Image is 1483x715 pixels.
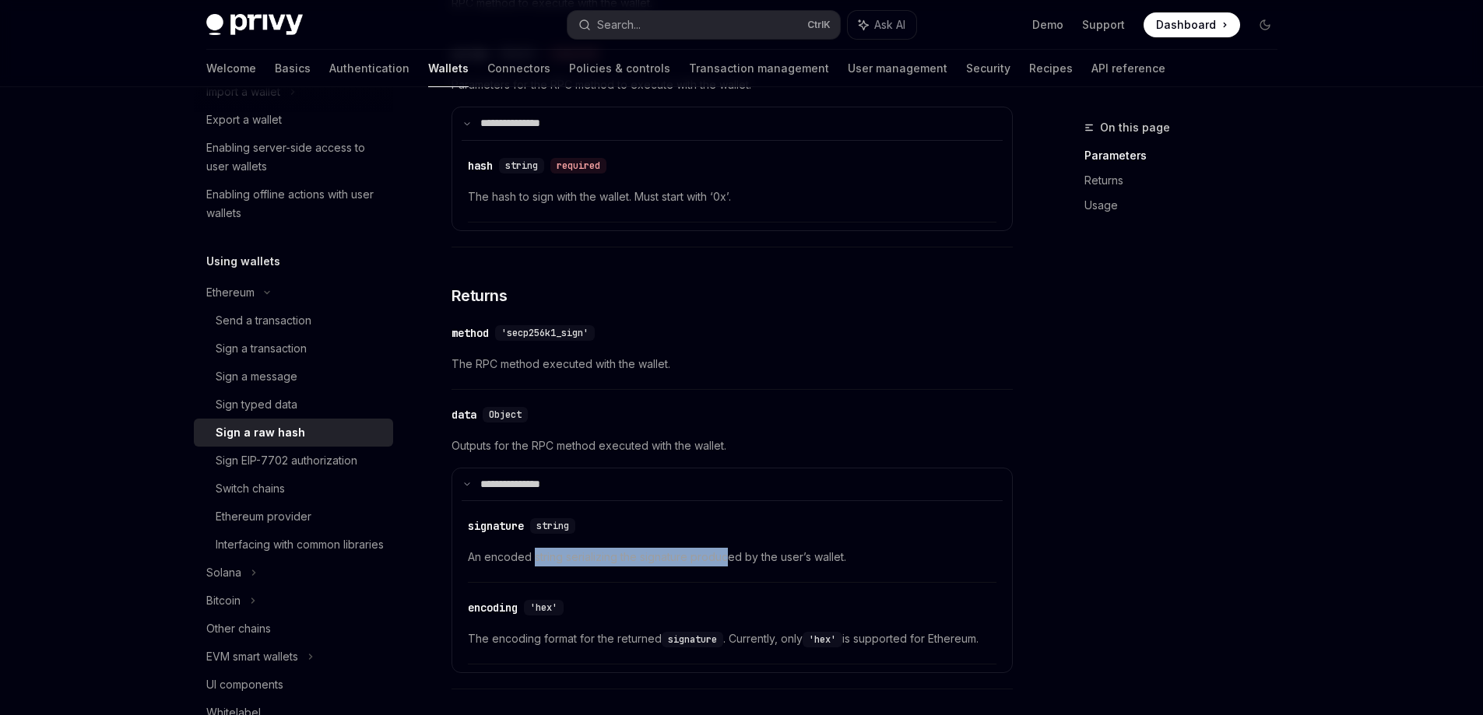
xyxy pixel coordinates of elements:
span: Dashboard [1156,17,1216,33]
a: Policies & controls [569,50,670,87]
a: User management [848,50,947,87]
span: string [505,159,538,172]
span: 'hex' [530,601,557,614]
img: dark logo [206,14,303,36]
a: Interfacing with common libraries [194,531,393,559]
a: Recipes [1029,50,1073,87]
div: Enabling offline actions with user wallets [206,185,384,223]
button: Search...CtrlK [568,11,840,39]
a: Export a wallet [194,106,393,134]
div: data [452,407,476,422]
a: Security [966,50,1010,87]
span: Returns [452,285,508,307]
span: An encoded string serializing the signature produced by the user’s wallet. [468,548,996,566]
h5: Using wallets [206,252,280,271]
a: Switch chains [194,475,393,503]
span: string [536,520,569,532]
span: 'secp256k1_sign' [501,327,589,339]
div: Other chains [206,619,271,638]
div: Sign a transaction [216,339,307,358]
a: Sign a raw hash [194,419,393,447]
button: Toggle dark mode [1253,12,1277,37]
div: Switch chains [216,479,285,498]
a: Transaction management [689,50,829,87]
a: Sign a message [194,363,393,391]
a: Demo [1032,17,1063,33]
code: 'hex' [803,632,842,647]
a: Usage [1084,193,1290,218]
a: Support [1082,17,1125,33]
div: method [452,325,489,341]
a: Sign typed data [194,391,393,419]
a: Enabling offline actions with user wallets [194,181,393,227]
div: Ethereum provider [216,507,311,526]
a: Send a transaction [194,307,393,335]
div: required [550,158,606,173]
span: The hash to sign with the wallet. Must start with ‘0x’. [468,188,996,206]
span: The encoding format for the returned . Currently, only is supported for Ethereum. [468,629,996,648]
a: Basics [275,50,311,87]
a: Enabling server-side access to user wallets [194,134,393,181]
span: On this page [1100,118,1170,137]
span: Object [489,408,522,421]
div: UI components [206,675,283,694]
span: Ctrl K [807,19,831,31]
a: Connectors [487,50,550,87]
span: The RPC method executed with the wallet. [452,355,1013,373]
div: encoding [468,600,518,615]
button: Ask AI [848,11,916,39]
div: Send a transaction [216,311,311,330]
div: Export a wallet [206,110,282,129]
div: Ethereum [206,283,255,302]
div: Interfacing with common libraries [216,535,384,554]
a: UI components [194,671,393,699]
a: Ethereum provider [194,503,393,531]
div: Bitcoin [206,591,241,610]
div: Solana [206,563,241,582]
div: hash [468,158,493,173]
a: Wallets [428,50,469,87]
div: Search... [597,16,641,34]
div: Sign a raw hash [216,423,305,442]
div: signature [468,518,524,534]
div: Sign a message [216,367,297,386]
div: Sign EIP-7702 authorization [216,451,357,470]
a: Welcome [206,50,256,87]
a: Sign EIP-7702 authorization [194,447,393,475]
a: Authentication [329,50,409,87]
span: Ask AI [874,17,905,33]
span: Outputs for the RPC method executed with the wallet. [452,436,1013,455]
a: Other chains [194,615,393,643]
div: EVM smart wallets [206,647,298,666]
code: signature [662,632,723,647]
a: Parameters [1084,143,1290,168]
a: Dashboard [1144,12,1240,37]
div: Enabling server-side access to user wallets [206,138,384,176]
a: API reference [1091,50,1165,87]
div: Sign typed data [216,395,297,414]
a: Returns [1084,168,1290,193]
a: Sign a transaction [194,335,393,363]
